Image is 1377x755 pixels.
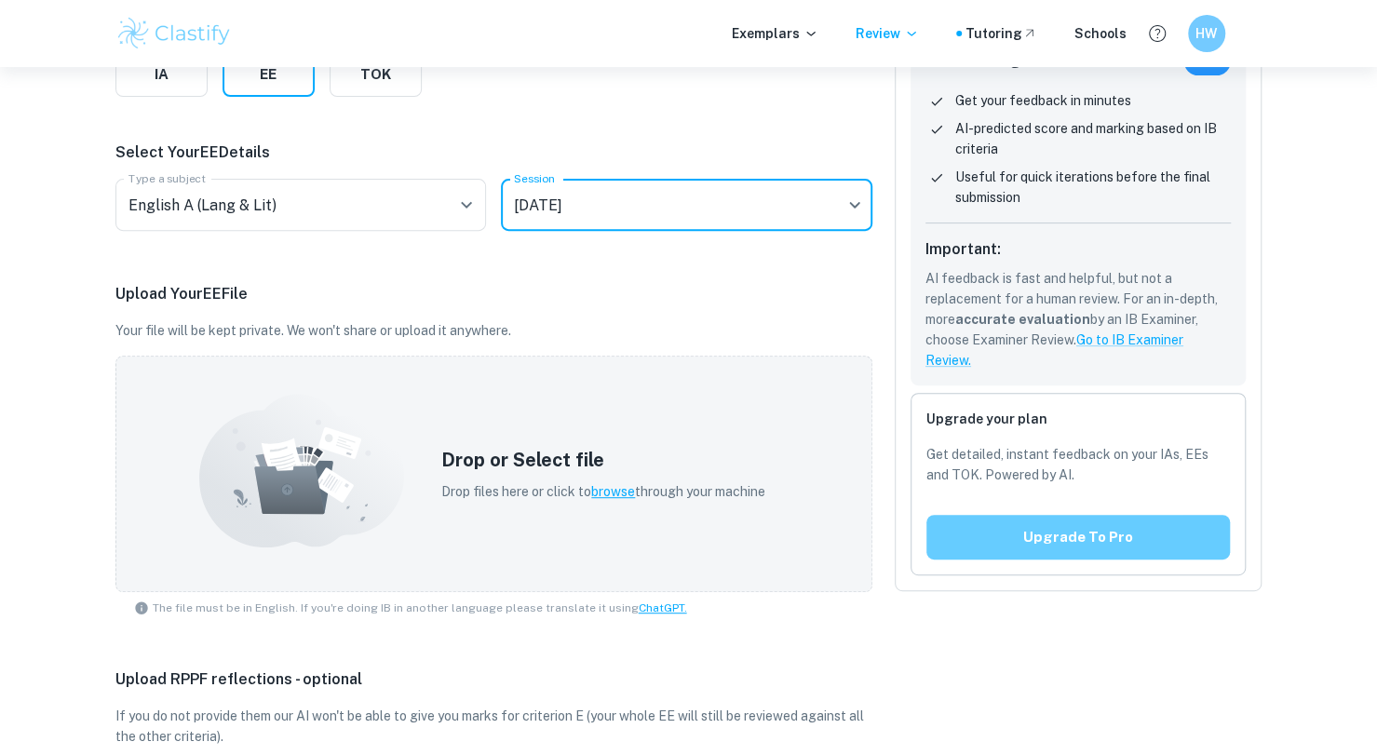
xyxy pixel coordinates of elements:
button: Upgrade to pro [926,515,1231,560]
button: Open [453,192,479,218]
p: Get your feedback in minutes [955,90,1131,111]
p: Exemplars [732,23,818,44]
p: Upload RPPF reflections - optional [115,668,872,691]
h5: Drop or Select file [441,446,765,474]
button: TOK [330,52,422,97]
button: EE [223,52,315,97]
h6: Important: [925,238,1232,261]
img: Clastify logo [115,15,234,52]
p: Useful for quick iterations before the final submission [955,167,1232,208]
label: Type a subject [128,170,206,186]
a: Schools [1074,23,1127,44]
p: If you do not provide them our AI won't be able to give you marks for criterion E (your whole EE ... [115,706,872,747]
div: [DATE] [501,179,872,231]
h6: HW [1195,23,1217,44]
b: accurate evaluation [955,312,1090,327]
span: The file must be in English. If you're doing IB in another language please translate it using [153,600,687,616]
p: Upload Your EE File [115,283,872,305]
p: Select Your EE Details [115,142,872,164]
button: IA [115,52,208,97]
button: HW [1188,15,1225,52]
a: ChatGPT. [639,601,687,614]
button: Help and Feedback [1141,18,1173,49]
p: Drop files here or click to through your machine [441,481,765,502]
span: browse [591,484,635,499]
p: AI-predicted score and marking based on IB criteria [955,118,1232,159]
p: Review [856,23,919,44]
a: Tutoring [965,23,1037,44]
p: Your file will be kept private. We won't share or upload it anywhere. [115,320,872,341]
label: Session [514,170,555,186]
h6: Upgrade your plan [926,409,1231,429]
p: Get detailed, instant feedback on your IAs, EEs and TOK. Powered by AI. [926,444,1231,485]
p: AI feedback is fast and helpful, but not a replacement for a human review. For an in-depth, more ... [925,268,1232,371]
